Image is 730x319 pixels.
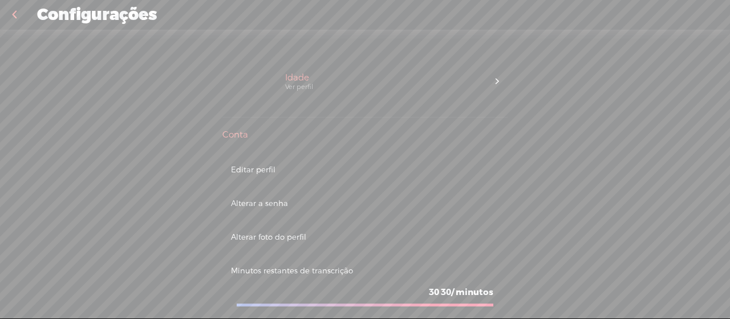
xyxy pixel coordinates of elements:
[441,286,451,298] font: 30
[231,199,288,208] font: Alterar a senha
[451,286,454,298] font: /
[456,286,493,298] font: minutos
[231,266,353,276] font: Minutos restantes de transcrição
[285,72,309,83] font: Idade
[231,232,306,242] font: Alterar foto do perfil
[285,83,313,91] font: Ver perfil
[231,165,275,175] font: Editar perfil
[222,129,248,140] font: Conta
[37,4,157,26] font: Configurações
[429,286,439,298] font: 30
